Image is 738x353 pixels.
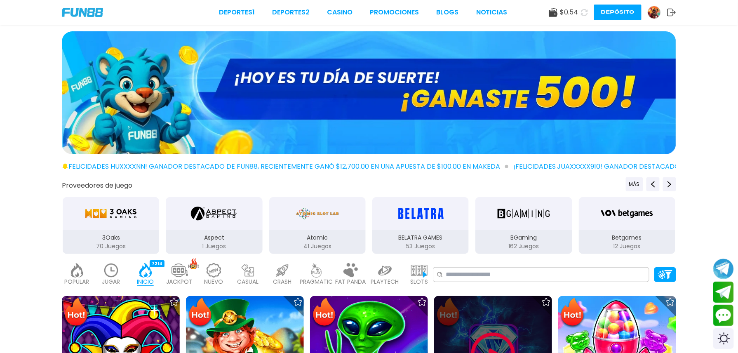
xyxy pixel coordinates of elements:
[272,7,310,17] a: Deportes2
[411,263,428,278] img: slots_light.webp
[372,233,469,242] p: BELATRA GAMES
[269,242,366,251] p: 41 Juegos
[137,263,154,278] img: home_active.webp
[166,242,262,251] p: 1 Juegos
[266,196,369,255] button: Atomic
[377,263,393,278] img: playtech_light.webp
[658,270,672,279] img: Platform Filter
[273,278,291,286] p: CRASH
[167,278,193,286] p: JACKPOT
[300,278,333,286] p: PRAGMATIC
[369,196,472,255] button: BELATRA GAMES
[372,242,469,251] p: 53 Juegos
[59,196,162,255] button: 3Oaks
[269,233,366,242] p: Atomic
[166,233,262,242] p: Aspect
[294,202,341,225] img: Atomic
[63,297,89,329] img: Hot
[579,233,675,242] p: Betgames
[66,162,508,172] span: ¡FELICIDADES huxxxxnn! GANADOR DESTACADO DE FUN88, RECIENTEMENTE GANÓ $12,700.00 EN UNA APUESTA D...
[410,278,428,286] p: SLOTS
[137,278,154,286] p: INICIO
[472,196,575,255] button: BGaming
[579,242,675,251] p: 12 Juegos
[498,202,550,225] img: BGaming
[62,31,676,154] img: GANASTE 500
[713,282,734,303] button: Join telegram
[601,202,653,225] img: Betgames
[172,263,188,278] img: jackpot_light.webp
[559,297,586,329] img: Hot
[475,233,572,242] p: BGaming
[327,7,353,17] a: CASINO
[395,202,447,225] img: BELATRA GAMES
[62,8,103,17] img: Company Logo
[311,297,338,329] img: Hot
[713,258,734,280] button: Join telegram channel
[576,196,679,255] button: Betgames
[437,7,459,17] a: BLOGS
[237,278,259,286] p: CASUAL
[274,263,291,278] img: crash_light.webp
[206,263,222,278] img: new_light.webp
[85,202,137,225] img: 3Oaks
[663,177,676,191] button: Next providers
[648,6,660,19] img: Avatar
[371,278,399,286] p: PLAYTECH
[240,263,256,278] img: casual_light.webp
[219,7,255,17] a: Deportes1
[102,278,120,286] p: JUGAR
[560,7,578,17] span: $ 0.54
[370,7,419,17] a: Promociones
[204,278,223,286] p: NUEVO
[187,297,214,329] img: Hot
[343,263,359,278] img: fat_panda_light.webp
[63,233,159,242] p: 3Oaks
[63,242,159,251] p: 70 Juegos
[476,7,508,17] a: NOTICIAS
[646,177,660,191] button: Previous providers
[308,263,325,278] img: pragmatic_light.webp
[626,177,643,191] button: Previous providers
[336,278,366,286] p: FAT PANDA
[162,196,266,255] button: Aspect
[191,202,237,225] img: Aspect
[475,242,572,251] p: 162 Juegos
[713,328,734,349] div: Switch theme
[594,5,642,20] button: Depósito
[69,263,85,278] img: popular_light.webp
[65,278,89,286] p: POPULAR
[150,260,165,267] div: 7214
[62,181,132,190] button: Proveedores de juego
[713,305,734,326] button: Contact customer service
[648,6,667,19] a: Avatar
[188,258,199,269] img: hot
[103,263,120,278] img: recent_light.webp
